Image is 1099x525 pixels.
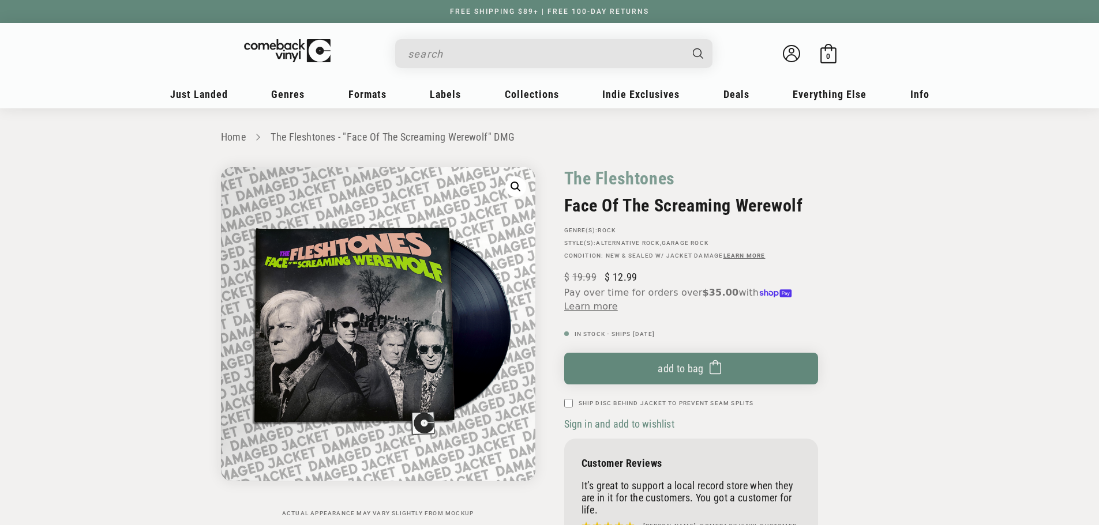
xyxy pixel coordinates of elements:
[605,271,637,283] span: 12.99
[598,227,616,233] a: Rock
[723,252,766,259] a: Learn more
[602,88,680,100] span: Indie Exclusives
[682,39,714,68] button: Search
[564,167,675,190] a: The Fleshtones
[430,88,461,100] span: Labels
[271,88,305,100] span: Genres
[564,417,678,430] button: Sign in and add to wishlist
[348,88,387,100] span: Formats
[221,131,246,143] a: Home
[170,88,228,100] span: Just Landed
[408,42,681,66] input: search
[564,271,597,283] s: 19.99
[579,399,754,407] label: Ship Disc Behind Jacket To Prevent Seam Splits
[564,418,674,430] span: Sign in and add to wishlist
[564,252,818,259] p: Condition: New & Sealed W/ Jacket Damage
[221,129,879,146] nav: breadcrumbs
[826,52,830,61] span: 0
[910,88,929,100] span: Info
[564,227,818,234] p: GENRE(S):
[564,240,818,247] p: STYLE(S): ,
[582,457,801,469] p: Customer Reviews
[564,353,818,384] button: Add to bag
[564,271,569,283] span: $
[221,510,535,517] p: Actual appearance may vary slightly from mockup
[505,88,559,100] span: Collections
[605,271,610,283] span: $
[221,167,535,517] media-gallery: Gallery Viewer
[438,7,661,16] a: FREE SHIPPING $89+ | FREE 100-DAY RETURNS
[793,88,867,100] span: Everything Else
[723,88,749,100] span: Deals
[658,362,704,375] span: Add to bag
[596,240,659,246] a: Alternative Rock
[564,195,818,216] h2: Face Of The Screaming Werewolf
[582,479,801,516] p: It’s great to support a local record store when they are in it for the customers. You got a custo...
[564,331,818,338] p: In Stock - Ships [DATE]
[662,240,708,246] a: Garage Rock
[395,39,712,68] div: Search
[271,131,515,143] a: The Fleshtones - "Face Of The Screaming Werewolf" DMG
